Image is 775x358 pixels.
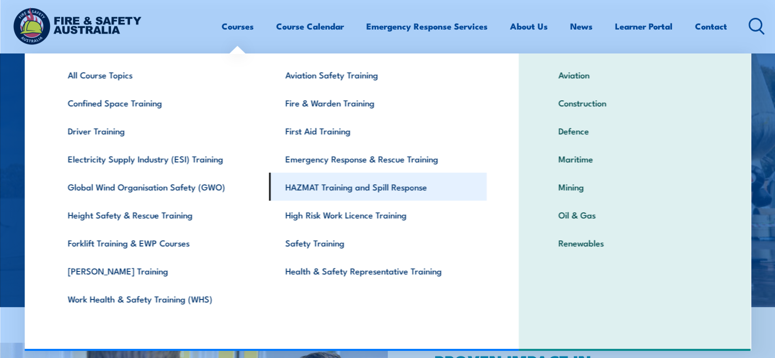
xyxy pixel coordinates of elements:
a: Driver Training [51,117,269,145]
a: Aviation [542,61,727,89]
a: About Us [510,13,548,40]
a: Defence [542,117,727,145]
a: High Risk Work Licence Training [269,201,487,229]
a: Emergency Response & Rescue Training [269,145,487,173]
a: Renewables [542,229,727,257]
a: Safety Training [269,229,487,257]
a: Learner Portal [615,13,673,40]
a: Global Wind Organisation Safety (GWO) [51,173,269,201]
a: Forklift Training & EWP Courses [51,229,269,257]
a: Health & Safety Representative Training [269,257,487,285]
a: Contact [695,13,727,40]
a: Height Safety & Rescue Training [51,201,269,229]
a: Mining [542,173,727,201]
a: HAZMAT Training and Spill Response [269,173,487,201]
a: Maritime [542,145,727,173]
a: Fire & Warden Training [269,89,487,117]
a: [PERSON_NAME] Training [51,257,269,285]
a: Oil & Gas [542,201,727,229]
a: Course Calendar [276,13,344,40]
a: Confined Space Training [51,89,269,117]
a: First Aid Training [269,117,487,145]
a: Emergency Response Services [366,13,488,40]
a: Construction [542,89,727,117]
a: Aviation Safety Training [269,61,487,89]
a: All Course Topics [51,61,269,89]
a: Electricity Supply Industry (ESI) Training [51,145,269,173]
a: News [570,13,593,40]
a: Work Health & Safety Training (WHS) [51,285,269,313]
a: Courses [222,13,254,40]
